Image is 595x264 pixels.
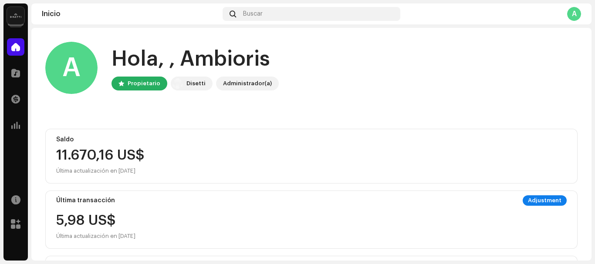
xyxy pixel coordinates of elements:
div: Última transacción [56,197,115,204]
div: Adjustment [523,195,567,206]
div: Inicio [42,10,219,17]
span: Buscar [243,10,263,17]
img: 02a7c2d3-3c89-4098-b12f-2ff2945c95ee [172,78,183,89]
div: Última actualización en [DATE] [56,231,135,241]
div: Saldo [56,136,567,143]
div: Administrador(a) [223,78,272,89]
div: A [567,7,581,21]
div: Disetti [186,78,206,89]
div: Hola, , Ambioris [112,45,279,73]
img: 02a7c2d3-3c89-4098-b12f-2ff2945c95ee [7,7,24,24]
div: A [45,42,98,94]
div: Última actualización en [DATE] [56,166,567,176]
re-o-card-value: Saldo [45,129,578,184]
div: Propietario [128,78,160,89]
